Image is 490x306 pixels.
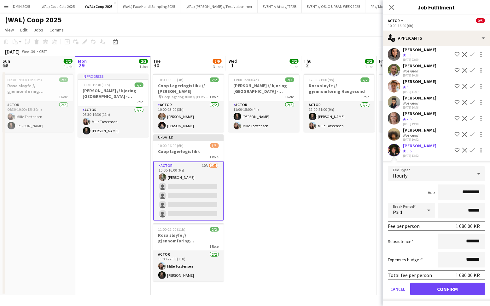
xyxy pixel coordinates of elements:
[64,59,73,64] span: 2/2
[379,58,384,64] span: Fri
[3,83,73,94] h3: Rosa sløyfe // gjennomføring [GEOGRAPHIC_DATA]
[393,173,407,179] span: Hourly
[365,64,374,69] div: 1 Job
[388,18,400,23] span: Actor
[78,74,149,79] div: In progress
[228,62,237,69] span: 1
[403,143,436,149] div: [PERSON_NAME]
[21,49,37,54] span: Week 39
[5,15,62,25] h1: (WAL) Coop 2025
[379,74,450,132] app-job-card: 12:00-15:00 (3h)2/2[PERSON_NAME] // kjøring [GEOGRAPHIC_DATA] - [GEOGRAPHIC_DATA]1 RoleActor2/212...
[383,3,490,11] h3: Job Fulfilment
[365,59,374,64] span: 2/2
[403,79,436,84] div: [PERSON_NAME]
[50,27,64,33] span: Comms
[210,227,219,232] span: 2/2
[64,64,72,69] div: 1 Job
[403,58,436,62] div: [DATE] 22:09
[229,74,299,132] app-job-card: 11:00-15:00 (4h)2/2[PERSON_NAME] // kjøring [GEOGRAPHIC_DATA] - [GEOGRAPHIC_DATA]1 RoleActor2/211...
[304,83,375,94] h3: Rosa sløyfe // gjennomføring Haugesund
[59,77,68,82] span: 2/2
[285,77,294,82] span: 2/2
[360,94,370,99] span: 1 Role
[476,18,485,23] span: 0/5
[5,48,20,55] div: [DATE]
[135,82,143,87] span: 2/2
[290,59,299,64] span: 2/2
[304,74,375,132] app-job-card: 12:00-21:00 (9h)2/2Rosa sløyfe // gjennomføring Haugesund1 RoleActor2/212:00-21:00 (9h)[PERSON_NA...
[31,26,46,34] a: Jobs
[388,18,405,23] button: Actor
[304,101,375,132] app-card-role: Actor2/212:00-21:00 (9h)[PERSON_NAME]Mille Torstensen
[403,101,419,105] div: Not rated
[20,27,27,33] span: Edit
[403,90,436,94] div: [DATE] 11:07
[378,62,384,69] span: 3
[213,64,223,69] div: 3 Jobs
[158,143,184,148] span: 10:00-16:00 (6h)
[379,83,450,94] h3: [PERSON_NAME] // kjøring [GEOGRAPHIC_DATA] - [GEOGRAPHIC_DATA]
[78,88,149,99] h3: [PERSON_NAME] // kjøring [GEOGRAPHIC_DATA] - [GEOGRAPHIC_DATA]
[403,95,436,101] div: [PERSON_NAME]
[403,122,436,126] div: [DATE] 19:18
[210,77,219,82] span: 2/2
[388,283,408,295] button: Cancel
[456,223,480,229] div: 1 080.00 KR
[304,58,312,64] span: Thu
[153,134,224,139] div: Updated
[78,74,149,137] app-job-card: In progress08:30-19:30 (11h)2/2[PERSON_NAME] // kjøring [GEOGRAPHIC_DATA] - [GEOGRAPHIC_DATA]1 Ro...
[59,94,68,99] span: 1 Role
[403,154,436,158] div: [DATE] 13:52
[77,62,87,69] span: 29
[403,69,419,73] div: Not rated
[403,127,436,133] div: [PERSON_NAME]
[153,149,224,154] h3: Coop lagerlogistikk
[152,62,160,69] span: 30
[80,0,118,13] button: (WAL) Coop 2025
[379,101,450,132] app-card-role: Actor2/212:00-15:00 (3h)Mille Torstensen[PERSON_NAME]
[407,84,409,89] span: 3
[153,58,160,64] span: Tue
[153,74,224,132] app-job-card: 10:00-13:00 (3h)2/2Coop Lagerlogistikk // [PERSON_NAME] Coop lagerlogistikk // [PERSON_NAME]1 Rol...
[229,58,237,64] span: Wed
[3,74,73,132] app-job-card: 06:30-19:00 (12h30m)2/2Rosa sløyfe // gjennomføring [GEOGRAPHIC_DATA]1 RoleActor2/206:30-19:00 (1...
[309,77,335,82] span: 12:00-21:00 (9h)
[139,64,148,69] div: 1 Job
[383,31,490,46] div: Applicants
[153,134,224,221] app-job-card: Updated10:00-16:00 (6h)1/5Coop lagerlogistikk1 RoleActor10A1/510:00-16:00 (6h)[PERSON_NAME]
[2,62,10,69] span: 28
[18,26,30,34] a: Edit
[134,99,143,104] span: 1 Role
[388,239,413,244] label: Subsistence
[456,272,480,278] div: 1 080.00 KR
[78,106,149,137] app-card-role: Actor2/208:30-19:30 (11h)Mille Torstensen[PERSON_NAME]
[162,94,210,99] span: Coop lagerlogistikk // [PERSON_NAME]
[153,251,224,281] app-card-role: Actor2/211:00-22:00 (11h)Mille Torstensen[PERSON_NAME]
[388,23,485,28] div: 10:00-16:00 (6h)
[118,0,180,13] button: (WAL) Faxe Kondi Sampling 2025
[407,149,411,153] span: 3.5
[407,116,411,121] span: 2.5
[303,62,312,69] span: 2
[153,232,224,244] h3: Rosa sløyfe // gjennomføring [GEOGRAPHIC_DATA]
[153,223,224,281] div: 11:00-22:00 (11h)2/2Rosa sløyfe // gjennomføring [GEOGRAPHIC_DATA]1 RoleActor2/211:00-22:00 (11h)...
[365,0,419,13] button: RF // Mustad Eiendom 2025
[403,138,436,142] div: [DATE] 10:42
[153,161,224,221] app-card-role: Actor10A1/510:00-16:00 (6h)[PERSON_NAME]
[47,26,66,34] a: Comms
[403,63,436,69] div: [PERSON_NAME]
[5,27,14,33] span: View
[8,77,42,82] span: 06:30-19:00 (12h30m)
[403,47,436,53] div: [PERSON_NAME]
[403,73,436,77] div: [DATE] 10:36
[393,209,402,215] span: Paid
[407,53,411,57] span: 3.3
[210,244,219,249] span: 1 Role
